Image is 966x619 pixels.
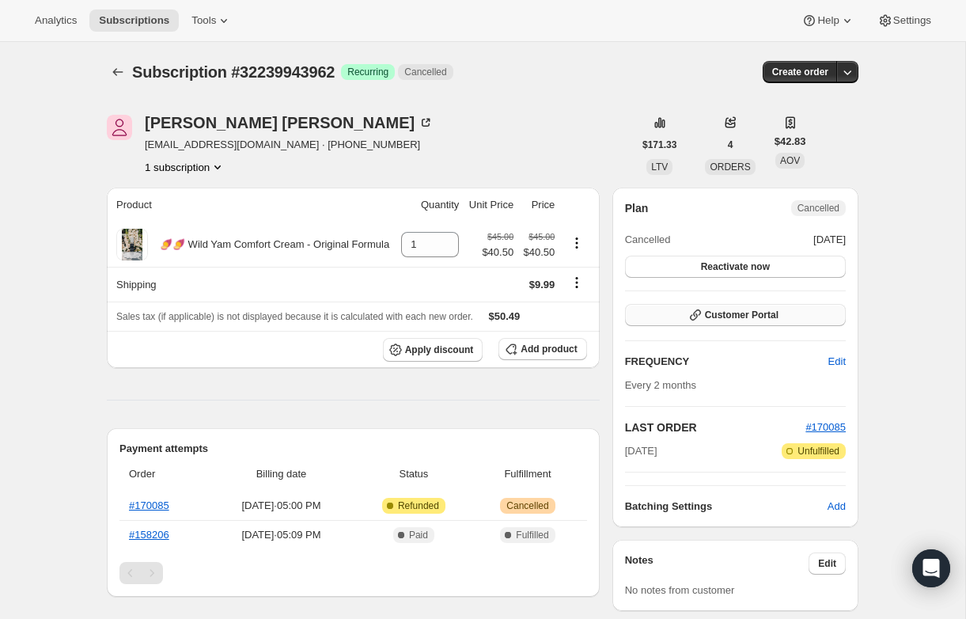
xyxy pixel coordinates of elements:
[633,134,686,156] button: $171.33
[817,14,839,27] span: Help
[464,188,518,222] th: Unit Price
[772,66,828,78] span: Create order
[564,274,589,291] button: Shipping actions
[107,115,132,140] span: Tina Haworth
[145,115,434,131] div: [PERSON_NAME] [PERSON_NAME]
[145,137,434,153] span: [EMAIL_ADDRESS][DOMAIN_NAME] · [PHONE_NUMBER]
[116,311,473,322] span: Sales tax (if applicable) is not displayed because it is calculated with each new order.
[518,188,559,222] th: Price
[912,549,950,587] div: Open Intercom Messenger
[489,310,521,322] span: $50.49
[625,256,846,278] button: Reactivate now
[763,61,838,83] button: Create order
[529,279,555,291] span: $9.99
[625,200,649,216] h2: Plan
[625,420,806,435] h2: LAST ORDER
[625,379,696,391] span: Every 2 months
[191,14,216,27] span: Tools
[523,245,555,260] span: $40.50
[214,498,350,514] span: [DATE] · 05:00 PM
[651,161,668,173] span: LTV
[107,61,129,83] button: Subscriptions
[625,354,828,370] h2: FREQUENCY
[625,553,809,575] h3: Notes
[506,499,548,512] span: Cancelled
[396,188,464,222] th: Quantity
[35,14,77,27] span: Analytics
[868,9,941,32] button: Settings
[129,529,169,541] a: #158206
[516,529,548,541] span: Fulfilled
[625,304,846,326] button: Customer Portal
[129,499,169,511] a: #170085
[893,14,931,27] span: Settings
[25,9,86,32] button: Analytics
[498,338,586,360] button: Add product
[148,237,389,253] div: 🍠🍠 Wild Yam Comfort Cream - Original Formula
[409,529,428,541] span: Paid
[809,553,846,575] button: Edit
[828,499,846,515] span: Add
[528,232,555,241] small: $45.00
[119,562,587,584] nav: Pagination
[398,499,439,512] span: Refunded
[797,202,839,215] span: Cancelled
[358,466,468,482] span: Status
[214,527,350,543] span: [DATE] · 05:09 PM
[819,349,855,374] button: Edit
[404,66,446,78] span: Cancelled
[625,232,671,248] span: Cancelled
[482,245,513,260] span: $40.50
[775,134,806,150] span: $42.83
[478,466,577,482] span: Fulfillment
[818,494,855,519] button: Add
[642,139,676,151] span: $171.33
[107,267,396,302] th: Shipping
[99,14,169,27] span: Subscriptions
[132,63,335,81] span: Subscription #32239943962
[625,499,828,515] h6: Batching Settings
[718,134,743,156] button: 4
[119,457,209,492] th: Order
[625,584,735,596] span: No notes from customer
[710,161,750,173] span: ORDERS
[383,338,483,362] button: Apply discount
[805,420,846,435] button: #170085
[818,557,836,570] span: Edit
[625,443,657,459] span: [DATE]
[792,9,864,32] button: Help
[405,344,474,356] span: Apply discount
[813,232,846,248] span: [DATE]
[564,234,589,252] button: Product actions
[182,9,241,32] button: Tools
[797,445,839,458] span: Unfulfilled
[145,159,225,175] button: Product actions
[701,260,770,273] span: Reactivate now
[780,155,800,166] span: AOV
[705,309,778,321] span: Customer Portal
[805,421,846,433] a: #170085
[214,466,350,482] span: Billing date
[728,139,733,151] span: 4
[89,9,179,32] button: Subscriptions
[521,343,577,355] span: Add product
[347,66,388,78] span: Recurring
[119,441,587,457] h2: Payment attempts
[828,354,846,370] span: Edit
[487,232,513,241] small: $45.00
[107,188,396,222] th: Product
